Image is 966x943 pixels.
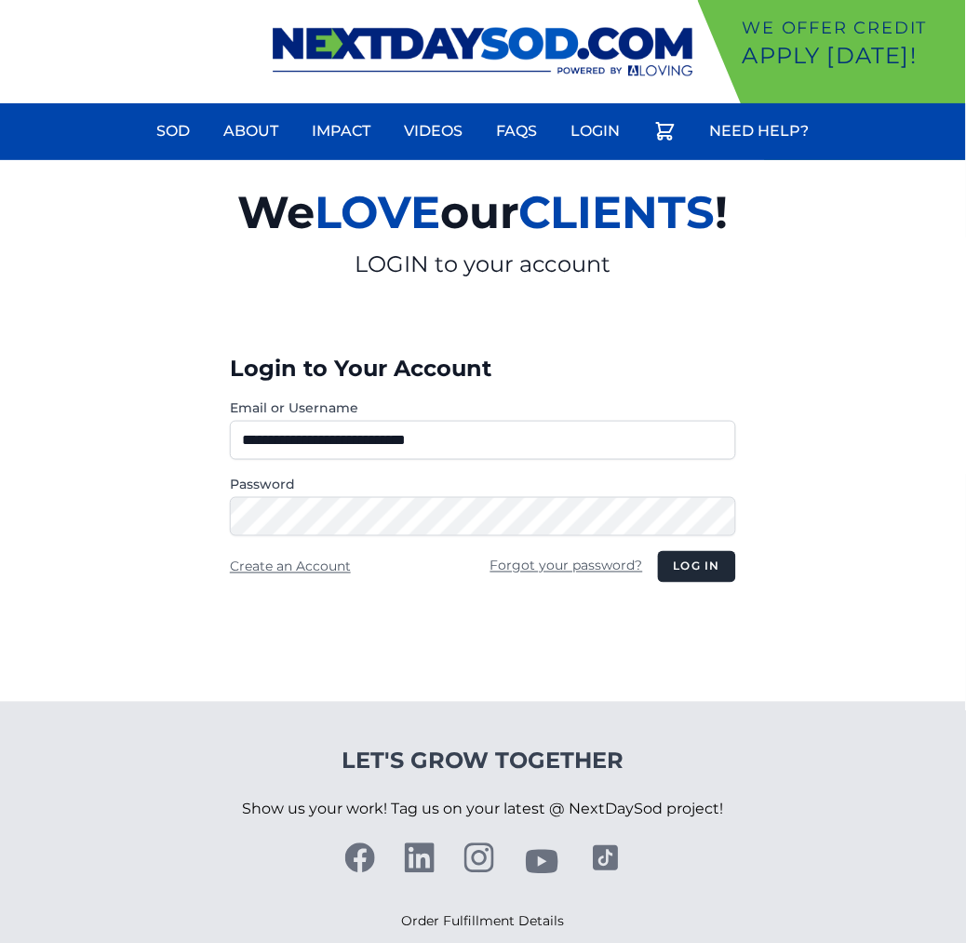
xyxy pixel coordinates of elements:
[699,109,821,154] a: Need Help?
[743,41,959,71] p: Apply [DATE]!
[21,249,945,279] p: LOGIN to your account
[490,558,643,574] a: Forgot your password?
[518,185,716,239] span: CLIENTS
[658,551,736,583] button: Log in
[743,15,959,41] p: We offer Credit
[243,747,724,776] h4: Let's Grow Together
[230,475,736,493] label: Password
[394,109,475,154] a: Videos
[230,398,736,417] label: Email or Username
[486,109,549,154] a: FAQs
[230,354,736,384] h3: Login to Your Account
[243,776,724,843] p: Show us your work! Tag us on your latest @ NextDaySod project!
[315,185,440,239] span: LOVE
[402,913,565,930] a: Order Fulfillment Details
[230,559,351,575] a: Create an Account
[21,175,945,249] h2: We our !
[560,109,632,154] a: Login
[146,109,202,154] a: Sod
[302,109,382,154] a: Impact
[213,109,290,154] a: About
